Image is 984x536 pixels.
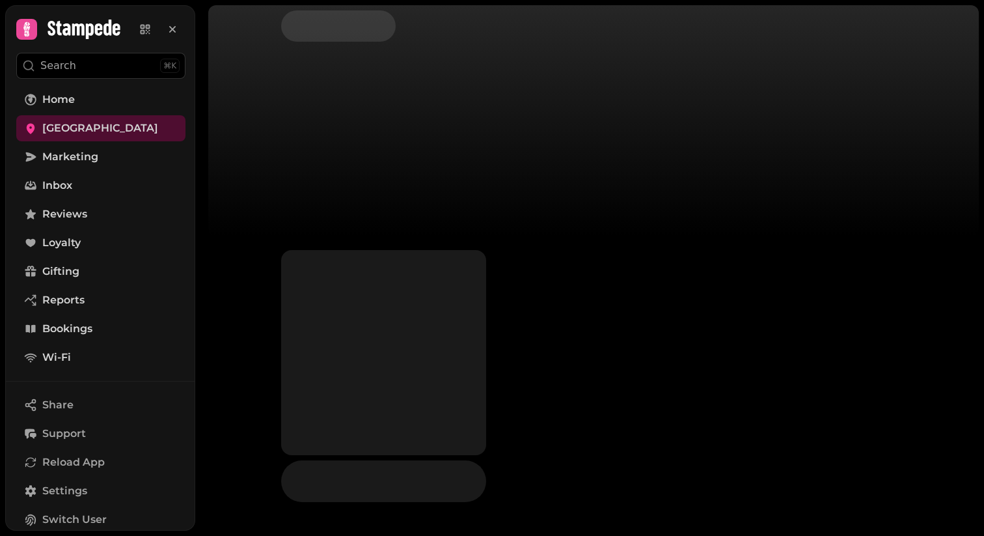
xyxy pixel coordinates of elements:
button: Reload App [16,449,185,475]
div: ⌘K [160,59,180,73]
a: Reviews [16,201,185,227]
span: Support [42,426,86,442]
a: [GEOGRAPHIC_DATA] [16,115,185,141]
span: Switch User [42,512,107,528]
button: Support [16,421,185,447]
a: Settings [16,478,185,504]
span: Share [42,397,74,413]
span: Wi-Fi [42,350,71,365]
span: Reload App [42,455,105,470]
span: Marketing [42,149,98,165]
a: Bookings [16,316,185,342]
a: Gifting [16,259,185,285]
span: [GEOGRAPHIC_DATA] [42,120,158,136]
span: Bookings [42,321,92,337]
a: Marketing [16,144,185,170]
button: Search⌘K [16,53,185,79]
p: Search [40,58,76,74]
a: Home [16,87,185,113]
button: Switch User [16,507,185,533]
span: Loyalty [42,235,81,251]
a: Inbox [16,173,185,199]
span: Inbox [42,178,72,193]
span: Gifting [42,264,79,279]
a: Loyalty [16,230,185,256]
a: Wi-Fi [16,345,185,371]
span: Home [42,92,75,107]
span: Reports [42,292,85,308]
a: Reports [16,287,185,313]
span: Settings [42,483,87,499]
button: Share [16,392,185,418]
span: Reviews [42,206,87,222]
